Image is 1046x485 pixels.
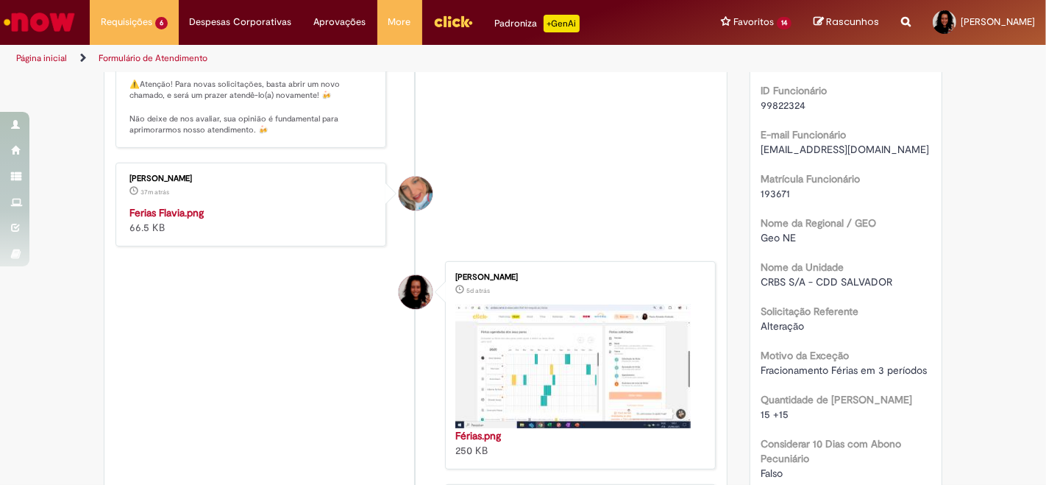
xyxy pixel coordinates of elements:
[761,99,806,112] span: 99822324
[455,429,501,442] a: Férias.png
[761,187,791,200] span: 193671
[761,467,783,480] span: Falso
[761,319,805,333] span: Alteração
[155,17,168,29] span: 6
[761,437,902,465] b: Considerar 10 Dias com Abono Pecuniário
[129,205,374,235] div: 66.5 KB
[961,15,1035,28] span: [PERSON_NAME]
[129,174,374,183] div: [PERSON_NAME]
[761,275,893,288] span: CRBS S/A - CDD SALVADOR
[140,188,169,197] time: 30/09/2025 13:16:12
[761,216,877,230] b: Nome da Regional / GEO
[399,275,433,309] div: Flavia Almeida Andrade
[761,393,913,406] b: Quantidade de [PERSON_NAME]
[761,349,850,362] b: Motivo da Exceção
[733,15,774,29] span: Favoritos
[761,305,859,318] b: Solicitação Referente
[399,177,433,210] div: Jacqueline Andrade Galani
[1,7,77,37] img: ServiceNow
[761,143,930,156] span: [EMAIL_ADDRESS][DOMAIN_NAME]
[16,52,67,64] a: Página inicial
[761,408,789,421] span: 15 +15
[761,364,928,377] span: Fracionamento Férias em 3 períodos
[826,15,879,29] span: Rascunhos
[466,286,490,295] span: 5d atrás
[101,15,152,29] span: Requisições
[455,273,700,282] div: [PERSON_NAME]
[761,231,797,244] span: Geo NE
[11,45,686,72] ul: Trilhas de página
[140,188,169,197] span: 37m atrás
[777,17,791,29] span: 14
[455,428,700,458] div: 250 KB
[314,15,366,29] span: Aprovações
[761,261,844,274] b: Nome da Unidade
[433,10,473,32] img: click_logo_yellow_360x200.png
[544,15,580,32] p: +GenAi
[761,172,861,185] b: Matrícula Funcionário
[99,52,207,64] a: Formulário de Atendimento
[129,206,204,219] a: Ferias Flavia.png
[388,15,411,29] span: More
[814,15,879,29] a: Rascunhos
[761,84,828,97] b: ID Funcionário
[761,128,847,141] b: E-mail Funcionário
[495,15,580,32] div: Padroniza
[190,15,292,29] span: Despesas Corporativas
[466,286,490,295] time: 25/09/2025 19:04:10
